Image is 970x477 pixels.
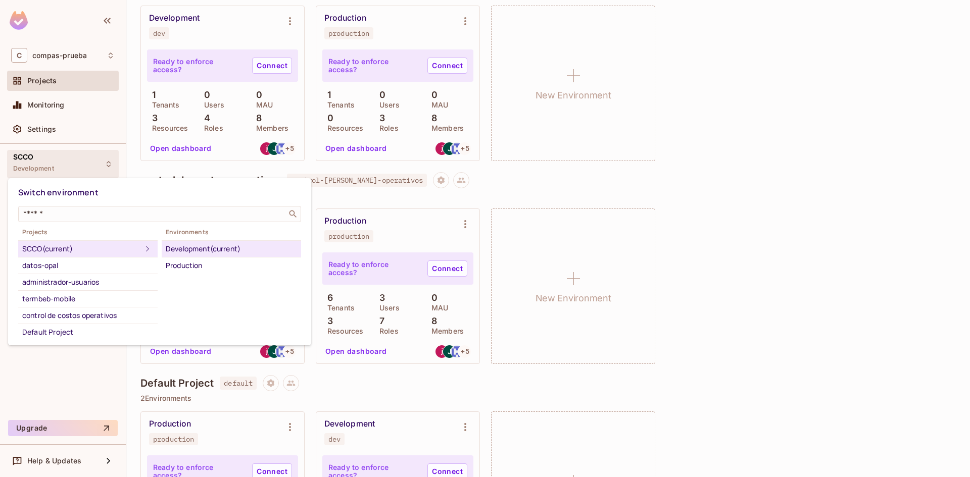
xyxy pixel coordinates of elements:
[22,276,154,288] div: administrador-usuarios
[162,228,301,236] span: Environments
[18,228,158,236] span: Projects
[22,293,154,305] div: termbeb-mobile
[18,187,99,198] span: Switch environment
[22,309,154,322] div: control de costos operativos
[166,259,297,272] div: Production
[22,326,154,338] div: Default Project
[22,243,141,255] div: SCCO (current)
[166,243,297,255] div: Development (current)
[22,259,154,272] div: datos-opal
